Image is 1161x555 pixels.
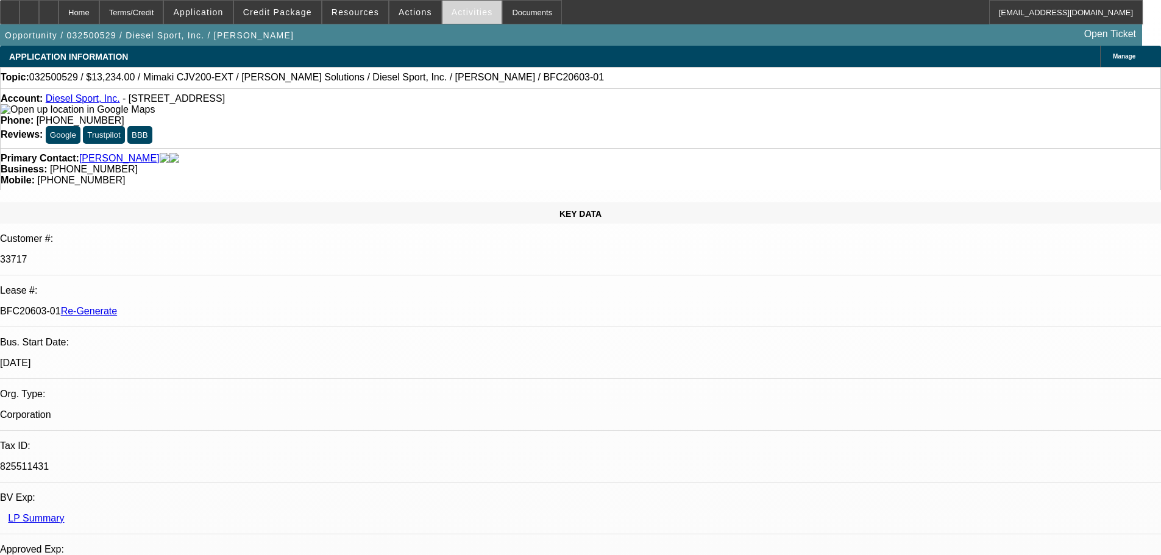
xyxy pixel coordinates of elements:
button: Application [164,1,232,24]
span: - [STREET_ADDRESS] [122,93,225,104]
a: Open Ticket [1079,24,1141,44]
strong: Mobile: [1,175,35,185]
span: APPLICATION INFORMATION [9,52,128,62]
a: View Google Maps [1,104,155,115]
button: Activities [442,1,502,24]
span: KEY DATA [559,209,602,219]
strong: Phone: [1,115,34,125]
strong: Primary Contact: [1,153,79,164]
img: Open up location in Google Maps [1,104,155,115]
a: LP Summary [8,513,64,523]
button: Credit Package [234,1,321,24]
button: Actions [389,1,441,24]
button: Google [46,126,80,144]
span: Credit Package [243,7,312,17]
strong: Account: [1,93,43,104]
span: 032500529 / $13,234.00 / Mimaki CJV200-EXT / [PERSON_NAME] Solutions / Diesel Sport, Inc. / [PERS... [29,72,604,83]
button: Trustpilot [83,126,124,144]
strong: Topic: [1,72,29,83]
span: [PHONE_NUMBER] [37,175,125,185]
img: linkedin-icon.png [169,153,179,164]
span: [PHONE_NUMBER] [50,164,138,174]
img: facebook-icon.png [160,153,169,164]
button: Resources [322,1,388,24]
button: BBB [127,126,152,144]
a: Re-Generate [61,306,118,316]
a: Diesel Sport, Inc. [46,93,120,104]
strong: Reviews: [1,129,43,140]
span: Actions [399,7,432,17]
span: Activities [452,7,493,17]
strong: Business: [1,164,47,174]
span: Manage [1113,53,1135,60]
span: Opportunity / 032500529 / Diesel Sport, Inc. / [PERSON_NAME] [5,30,294,40]
span: Application [173,7,223,17]
a: [PERSON_NAME] [79,153,160,164]
span: Resources [332,7,379,17]
span: [PHONE_NUMBER] [37,115,124,125]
